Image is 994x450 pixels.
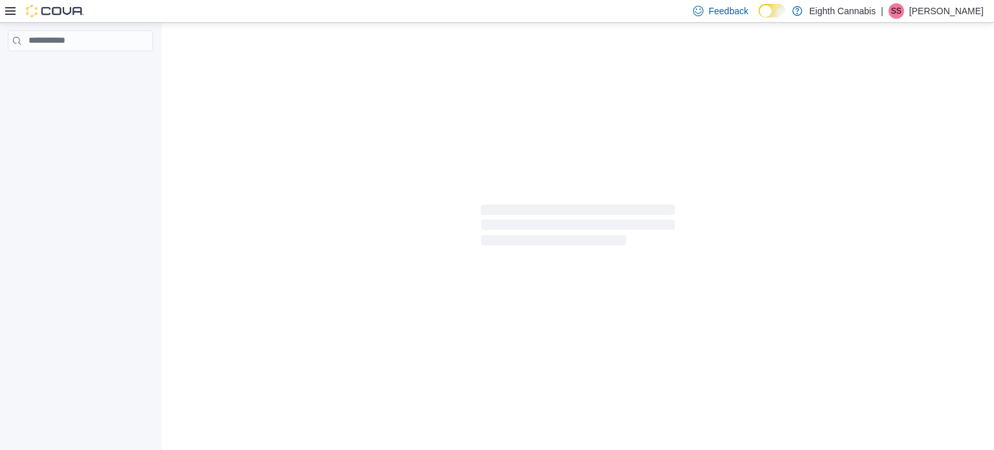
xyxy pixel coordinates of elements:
[26,5,84,17] img: Cova
[8,54,153,85] nav: Complex example
[809,3,876,19] p: Eighth Cannabis
[881,3,883,19] p: |
[709,5,748,17] span: Feedback
[889,3,904,19] div: Shari Smiley
[481,207,675,249] span: Loading
[891,3,901,19] span: SS
[758,4,786,17] input: Dark Mode
[909,3,984,19] p: [PERSON_NAME]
